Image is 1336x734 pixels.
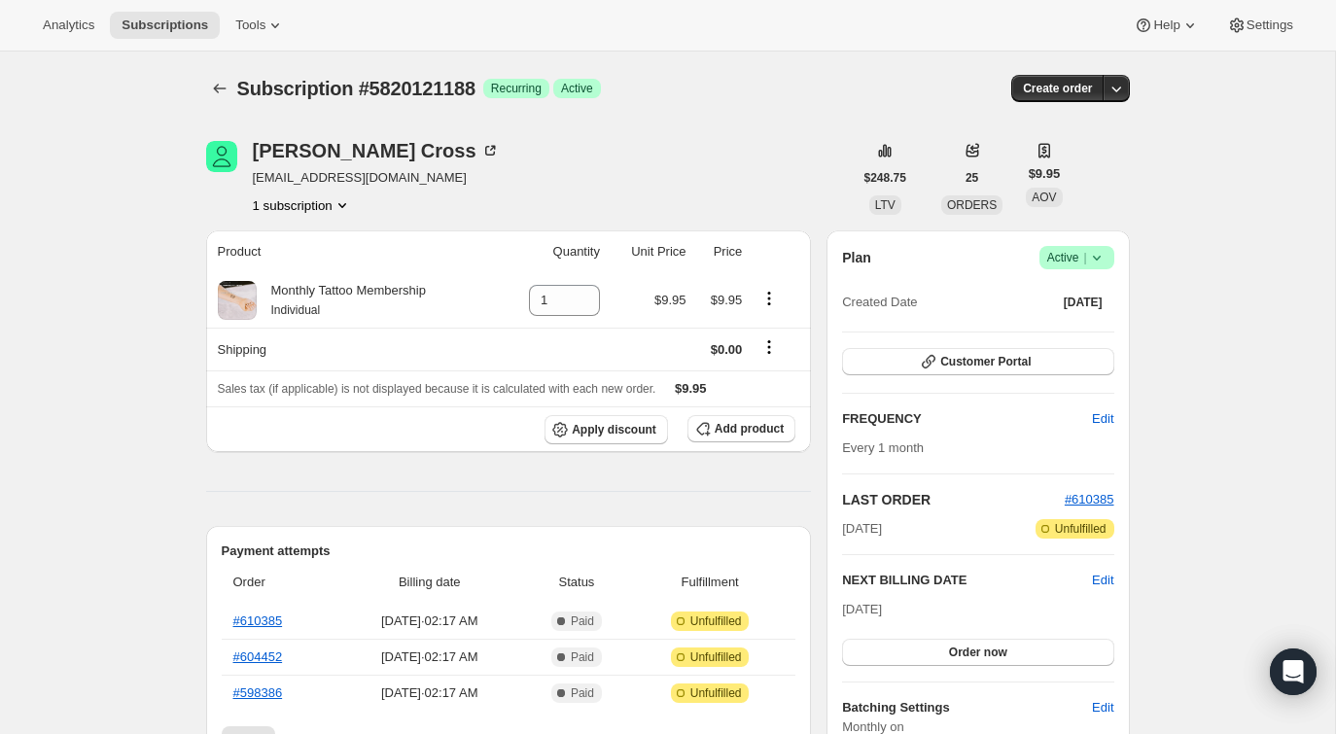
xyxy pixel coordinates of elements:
h2: FREQUENCY [842,409,1092,429]
button: Help [1122,12,1211,39]
span: Unfulfilled [1055,521,1107,537]
span: Order now [949,645,1007,660]
span: Billing date [342,573,517,592]
span: $9.95 [654,293,686,307]
button: $248.75 [853,164,918,192]
span: [DATE] · 02:17 AM [342,612,517,631]
span: LTV [875,198,896,212]
span: Unfulfilled [690,649,742,665]
button: Subscriptions [206,75,233,102]
span: $9.95 [711,293,743,307]
th: Unit Price [606,230,692,273]
button: Settings [1215,12,1305,39]
span: Lisa Cross [206,141,237,172]
button: #610385 [1065,490,1114,509]
span: Subscription #5820121188 [237,78,475,99]
a: #598386 [233,685,283,700]
span: $0.00 [711,342,743,357]
button: Product actions [754,288,785,309]
button: Create order [1011,75,1104,102]
span: Tools [235,17,265,33]
span: Unfulfilled [690,685,742,701]
span: Subscriptions [122,17,208,33]
span: [EMAIL_ADDRESS][DOMAIN_NAME] [253,168,500,188]
span: Create order [1023,81,1092,96]
button: Order now [842,639,1113,666]
span: Apply discount [572,422,656,437]
div: Open Intercom Messenger [1270,648,1317,695]
span: Edit [1092,698,1113,717]
button: Edit [1080,403,1125,435]
span: Unfulfilled [690,613,742,629]
span: Active [561,81,593,96]
h2: Plan [842,248,871,267]
span: AOV [1032,191,1056,204]
a: #610385 [1065,492,1114,507]
span: Edit [1092,409,1113,429]
button: Edit [1092,571,1113,590]
span: Settings [1247,17,1293,33]
span: Paid [571,685,594,701]
span: Analytics [43,17,94,33]
span: [DATE] · 02:17 AM [342,683,517,703]
span: Fulfillment [636,573,784,592]
button: Tools [224,12,297,39]
span: [DATE] · 02:17 AM [342,647,517,667]
span: $9.95 [1029,164,1061,184]
h2: NEXT BILLING DATE [842,571,1092,590]
span: Status [529,573,624,592]
th: Product [206,230,499,273]
button: Shipping actions [754,336,785,358]
span: | [1083,250,1086,265]
span: $248.75 [864,170,906,186]
span: Active [1047,248,1107,267]
span: Every 1 month [842,440,924,455]
button: Analytics [31,12,106,39]
img: product img [218,281,257,320]
th: Price [692,230,749,273]
a: #610385 [233,613,283,628]
span: 25 [966,170,978,186]
span: ORDERS [947,198,997,212]
span: $9.95 [675,381,707,396]
h2: LAST ORDER [842,490,1065,509]
button: Customer Portal [842,348,1113,375]
span: Add product [715,421,784,437]
span: Paid [571,613,594,629]
th: Shipping [206,328,499,370]
button: Subscriptions [110,12,220,39]
div: Monthly Tattoo Membership [257,281,426,320]
button: Add product [687,415,795,442]
span: [DATE] [842,519,882,539]
h6: Batching Settings [842,698,1092,717]
button: Edit [1080,692,1125,723]
small: Individual [271,303,321,317]
span: Sales tax (if applicable) is not displayed because it is calculated with each new order. [218,382,656,396]
button: Apply discount [545,415,668,444]
h2: Payment attempts [222,542,796,561]
th: Order [222,561,336,604]
th: Quantity [499,230,606,273]
span: [DATE] [1064,295,1103,310]
div: [PERSON_NAME] Cross [253,141,500,160]
button: [DATE] [1052,289,1114,316]
button: Product actions [253,195,352,215]
button: 25 [954,164,990,192]
span: Recurring [491,81,542,96]
span: Paid [571,649,594,665]
a: #604452 [233,649,283,664]
span: Help [1153,17,1179,33]
span: [DATE] [842,602,882,616]
span: Customer Portal [940,354,1031,369]
span: Created Date [842,293,917,312]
